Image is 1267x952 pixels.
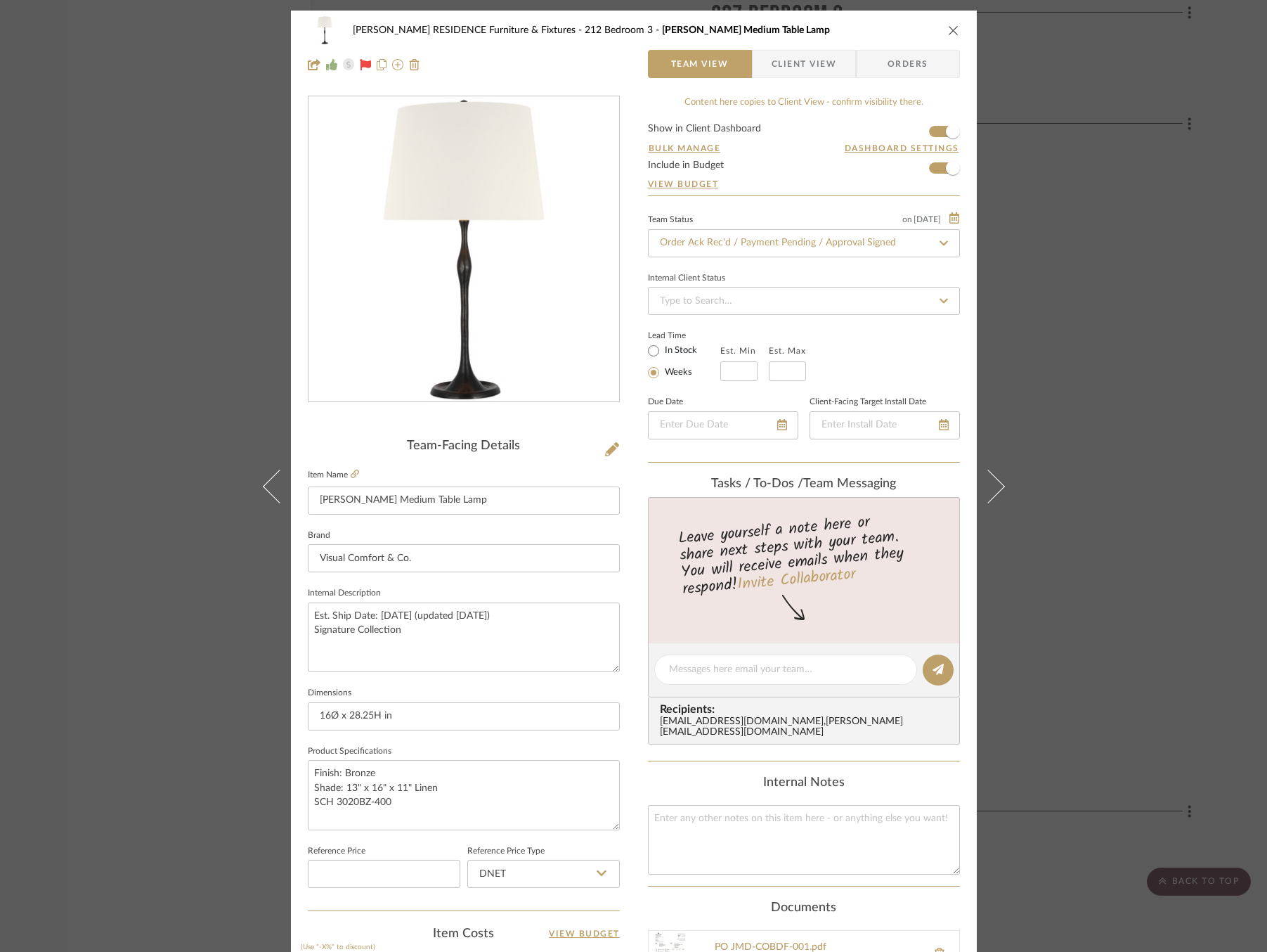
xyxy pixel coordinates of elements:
input: Enter Item Name [308,487,620,515]
label: Reference Price Type [467,848,545,855]
input: Enter the dimensions of this item [308,702,620,731]
label: Est. Min [720,346,756,356]
a: Invite Collaborator [736,562,856,598]
input: Enter Install Date [810,411,960,439]
mat-radio-group: Select item type [648,342,720,381]
img: 2eb432d3-676e-471e-84dd-8bc67d779d9b_436x436.jpg [311,97,616,402]
div: Documents [648,901,960,916]
label: Due Date [648,399,683,406]
span: Client View [772,50,836,78]
label: Reference Price [308,848,365,855]
button: Bulk Manage [648,142,722,155]
span: [PERSON_NAME] Medium Table Lamp [662,25,830,35]
span: [PERSON_NAME] RESIDENCE Furniture & Fixtures [353,25,585,35]
img: 2eb432d3-676e-471e-84dd-8bc67d779d9b_48x40.jpg [308,16,342,44]
label: Brand [308,532,330,539]
input: Enter Brand [308,544,620,572]
label: Lead Time [648,329,720,342]
div: Item Costs [308,925,620,942]
label: Item Name [308,469,359,481]
div: Leave yourself a note here or share next steps with your team. You will receive emails when they ... [646,507,961,601]
span: [DATE] [912,214,942,224]
span: Team View [671,50,729,78]
span: on [902,215,912,224]
input: Enter Due Date [648,411,798,439]
span: Recipients: [660,703,954,716]
label: Weeks [662,366,692,379]
div: [EMAIL_ADDRESS][DOMAIN_NAME] , [PERSON_NAME][EMAIL_ADDRESS][DOMAIN_NAME] [660,716,954,739]
label: Client-Facing Target Install Date [810,399,926,406]
span: Orders [872,50,944,78]
button: Dashboard Settings [844,142,960,155]
label: Product Specifications [308,748,391,755]
div: team Messaging [648,477,960,492]
button: close [947,24,960,37]
div: Internal Client Status [648,275,725,282]
label: Est. Max [769,346,806,356]
div: Team Status [648,217,693,224]
img: Remove from project [409,59,420,70]
label: In Stock [662,345,697,357]
div: Internal Notes [648,776,960,791]
a: View Budget [648,179,960,190]
input: Type to Search… [648,287,960,315]
div: 0 [308,97,619,402]
div: Team-Facing Details [308,439,620,454]
div: Content here copies to Client View - confirm visibility there. [648,96,960,110]
input: Type to Search… [648,229,960,257]
label: Dimensions [308,690,351,697]
a: View Budget [549,925,620,942]
label: Internal Description [308,590,381,597]
span: 212 Bedroom 3 [585,25,662,35]
span: Tasks / To-Dos / [711,477,803,490]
